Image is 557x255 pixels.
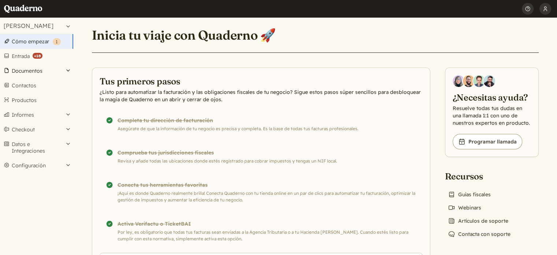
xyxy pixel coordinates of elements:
[445,229,513,239] a: Contacta con soporte
[445,189,494,200] a: Guías fiscales
[453,105,531,127] p: Resuelve todas tus dudas en una llamada 1:1 con uno de nuestros expertos en producto.
[453,134,522,149] a: Programar llamada
[56,39,58,44] span: 1
[445,216,511,226] a: Artículos de soporte
[33,53,42,59] strong: +10
[453,75,464,87] img: Diana Carrasco, Account Executive at Quaderno
[100,75,423,87] h2: Tus primeros pasos
[445,170,513,182] h2: Recursos
[483,75,495,87] img: Javier Rubio, DevRel at Quaderno
[92,27,276,43] h1: Inicia tu viaje con Quaderno 🚀
[445,203,484,213] a: Webinars
[100,88,423,103] p: ¿Listo para automatizar la facturación y las obligaciones fiscales de tu negocio? Sigue estos pas...
[473,75,485,87] img: Ivo Oltmans, Business Developer at Quaderno
[463,75,475,87] img: Jairo Fumero, Account Executive at Quaderno
[453,91,531,103] h2: ¿Necesitas ayuda?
